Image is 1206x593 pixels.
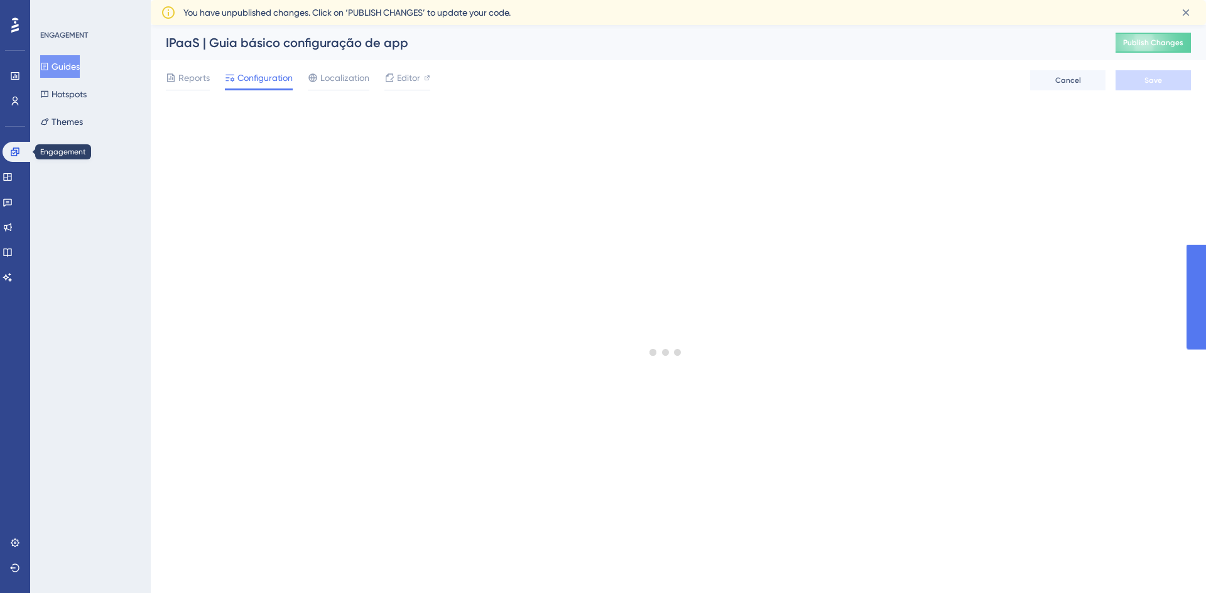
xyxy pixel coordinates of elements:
span: Reports [178,70,210,85]
iframe: UserGuiding AI Assistant Launcher [1153,543,1191,581]
div: IPaaS | Guia básico configuração de app [166,34,1084,51]
button: Themes [40,110,83,133]
span: Localization [320,70,369,85]
button: Publish Changes [1116,33,1191,53]
span: Publish Changes [1123,38,1183,48]
span: Editor [397,70,420,85]
button: Save [1116,70,1191,90]
span: Save [1144,75,1162,85]
span: You have unpublished changes. Click on ‘PUBLISH CHANGES’ to update your code. [183,5,511,20]
div: ENGAGEMENT [40,30,88,40]
button: Guides [40,55,80,78]
button: Cancel [1030,70,1105,90]
span: Configuration [237,70,293,85]
span: Cancel [1055,75,1081,85]
button: Hotspots [40,83,87,105]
